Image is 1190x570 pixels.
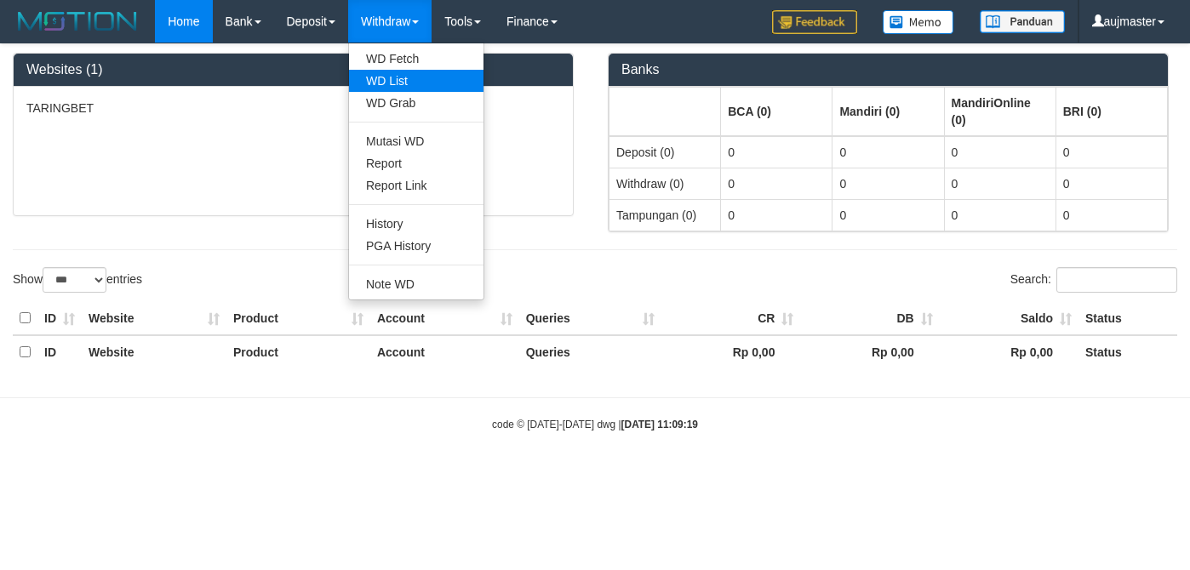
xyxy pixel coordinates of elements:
a: Mutasi WD [349,130,483,152]
td: 0 [832,136,944,168]
td: 0 [721,136,832,168]
th: Queries [519,335,662,368]
select: Showentries [43,267,106,293]
th: Account [370,335,519,368]
img: panduan.png [980,10,1065,33]
img: MOTION_logo.png [13,9,142,34]
th: Queries [519,302,662,335]
label: Search: [1010,267,1177,293]
a: WD Grab [349,92,483,114]
th: Group: activate to sort column ascending [721,87,832,136]
th: DB [800,302,939,335]
p: TARINGBET [26,100,560,117]
a: WD List [349,70,483,92]
th: Rp 0,00 [800,335,939,368]
td: 0 [721,199,832,231]
th: Product [226,302,370,335]
th: Rp 0,00 [940,335,1078,368]
img: Button%20Memo.svg [883,10,954,34]
input: Search: [1056,267,1177,293]
a: Report [349,152,483,174]
td: 0 [832,168,944,199]
th: Rp 0,00 [661,335,800,368]
td: 0 [1056,168,1167,199]
th: Status [1078,302,1177,335]
a: PGA History [349,235,483,257]
th: Group: activate to sort column ascending [944,87,1056,136]
th: Saldo [940,302,1078,335]
td: 0 [1056,136,1167,168]
td: Tampungan (0) [609,199,721,231]
strong: [DATE] 11:09:19 [621,419,698,430]
h3: Banks [621,62,1155,77]
th: Group: activate to sort column ascending [832,87,944,136]
th: Account [370,302,519,335]
th: Group: activate to sort column ascending [609,87,721,136]
th: CR [661,302,800,335]
th: Product [226,335,370,368]
a: Note WD [349,273,483,295]
h3: Websites (1) [26,62,560,77]
td: 0 [944,168,1056,199]
a: Report Link [349,174,483,197]
td: 0 [944,199,1056,231]
td: 0 [944,136,1056,168]
th: Group: activate to sort column ascending [1056,87,1167,136]
a: WD Fetch [349,48,483,70]
th: ID [37,335,82,368]
img: Feedback.jpg [772,10,857,34]
th: Website [82,302,226,335]
th: Status [1078,335,1177,368]
th: ID [37,302,82,335]
small: code © [DATE]-[DATE] dwg | [492,419,698,430]
th: Website [82,335,226,368]
a: History [349,213,483,235]
label: Show entries [13,267,142,293]
td: Withdraw (0) [609,168,721,199]
td: 0 [832,199,944,231]
td: Deposit (0) [609,136,721,168]
td: 0 [1056,199,1167,231]
td: 0 [721,168,832,199]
